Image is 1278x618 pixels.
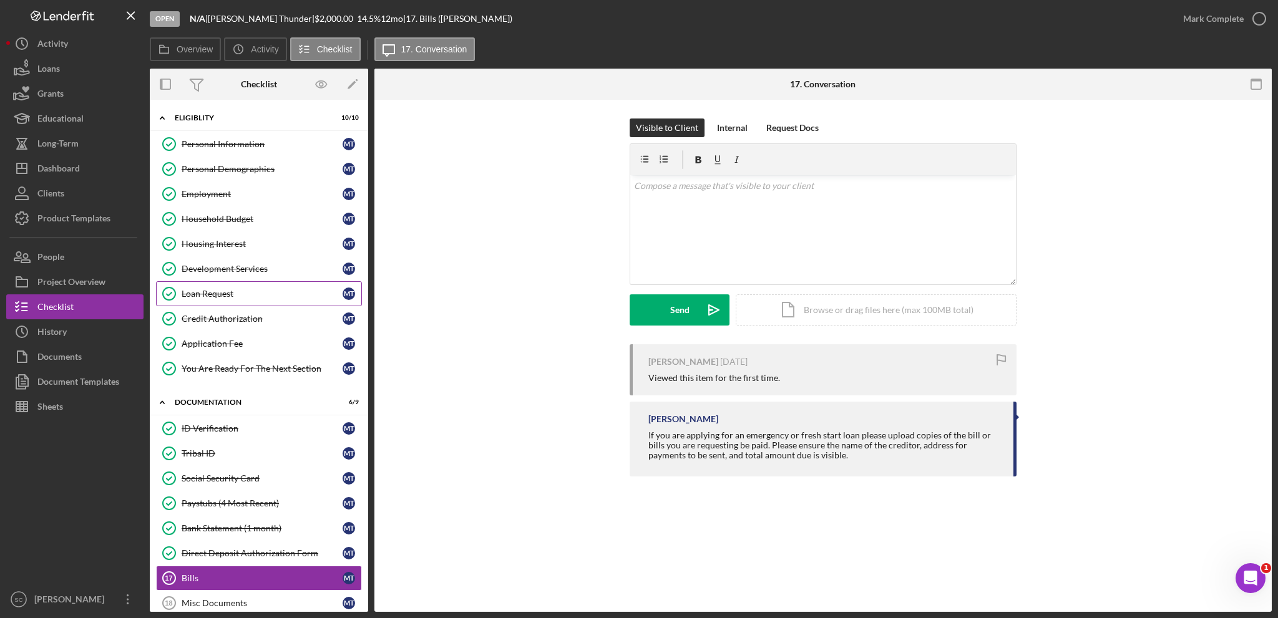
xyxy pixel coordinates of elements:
[766,118,819,137] div: Request Docs
[165,599,172,607] tspan: 18
[290,37,361,61] button: Checklist
[190,14,208,24] div: |
[343,263,355,275] div: M T
[1171,6,1272,31] button: Mark Complete
[182,189,343,199] div: Employment
[6,244,144,269] button: People
[182,239,343,249] div: Housing Interest
[37,369,119,397] div: Document Templates
[343,138,355,150] div: M T
[156,157,362,181] a: Personal DemographicsMT
[37,31,68,59] div: Activity
[156,256,362,281] a: Development ServicesMT
[343,572,355,584] div: M T
[182,164,343,174] div: Personal Demographics
[648,430,1001,460] div: If you are applying for an emergency or fresh start loan please upload copies of the bill or bill...
[156,132,362,157] a: Personal InformationMT
[182,548,343,558] div: Direct Deposit Authorization Form
[1261,563,1271,573] span: 1
[403,14,512,24] div: | 17. Bills ([PERSON_NAME])
[648,357,718,367] div: [PERSON_NAME]
[150,11,180,27] div: Open
[381,14,403,24] div: 12 mo
[6,106,144,131] button: Educational
[343,522,355,534] div: M T
[6,131,144,156] a: Long-Term
[336,114,359,122] div: 10 / 10
[37,181,64,209] div: Clients
[717,118,748,137] div: Internal
[182,339,343,349] div: Application Fee
[343,238,355,250] div: M T
[156,206,362,231] a: Household BudgetMT
[182,264,343,274] div: Development Services
[343,213,355,225] div: M T
[6,344,144,369] a: Documents
[6,587,144,612] button: SC[PERSON_NAME]
[182,523,343,533] div: Bank Statement (1 month)
[190,13,205,24] b: N/A
[156,491,362,516] a: Paystubs (4 Most Recent)MT
[156,281,362,306] a: Loan RequestMT
[156,181,362,206] a: EmploymentMT
[251,44,278,54] label: Activity
[343,312,355,325] div: M T
[182,498,343,508] div: Paystubs (4 Most Recent)
[182,314,343,324] div: Credit Authorization
[374,37,476,61] button: 17. Conversation
[182,598,343,608] div: Misc Documents
[343,287,355,300] div: M T
[156,306,362,331] a: Credit AuthorizationMT
[14,596,22,603] text: SC
[156,516,362,541] a: Bank Statement (1 month)MT
[6,394,144,419] button: Sheets
[224,37,286,61] button: Activity
[6,56,144,81] button: Loans
[317,44,353,54] label: Checklist
[401,44,467,54] label: 17. Conversation
[182,139,343,149] div: Personal Information
[31,587,112,615] div: [PERSON_NAME]
[6,294,144,319] button: Checklist
[343,188,355,200] div: M T
[156,441,362,466] a: Tribal IDMT
[343,547,355,559] div: M T
[182,214,343,224] div: Household Budget
[156,591,362,616] a: 18Misc DocumentsMT
[37,81,64,109] div: Grants
[182,423,343,433] div: ID Verification
[343,163,355,175] div: M T
[37,294,74,322] div: Checklist
[6,319,144,344] button: History
[156,541,362,566] a: Direct Deposit Authorization FormMT
[37,244,64,273] div: People
[343,497,355,509] div: M T
[37,394,63,422] div: Sheets
[156,466,362,491] a: Social Security CardMT
[175,398,328,406] div: Documentation
[241,79,277,89] div: Checklist
[208,14,315,24] div: [PERSON_NAME] Thunder |
[150,37,221,61] button: Overview
[37,156,80,184] div: Dashboard
[6,81,144,106] button: Grants
[760,118,825,137] button: Request Docs
[670,294,690,326] div: Send
[6,369,144,394] a: Document Templates
[156,566,362,591] a: 17BillsMT
[315,14,357,24] div: $2,000.00
[6,181,144,206] a: Clients
[343,472,355,485] div: M T
[648,373,780,383] div: Viewed this item for the first time.
[6,31,144,56] button: Activity
[37,344,82,372] div: Documents
[1236,563,1266,593] iframe: Intercom live chat
[37,131,79,159] div: Long-Term
[37,56,60,84] div: Loans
